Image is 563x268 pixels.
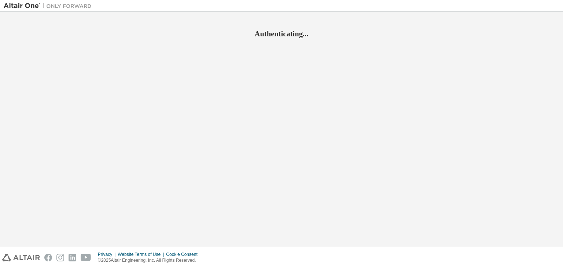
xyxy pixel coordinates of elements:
[56,254,64,261] img: instagram.svg
[98,257,202,264] p: © 2025 Altair Engineering, Inc. All Rights Reserved.
[2,254,40,261] img: altair_logo.svg
[69,254,76,261] img: linkedin.svg
[4,2,95,10] img: Altair One
[166,251,202,257] div: Cookie Consent
[4,29,559,39] h2: Authenticating...
[118,251,166,257] div: Website Terms of Use
[98,251,118,257] div: Privacy
[81,254,91,261] img: youtube.svg
[44,254,52,261] img: facebook.svg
